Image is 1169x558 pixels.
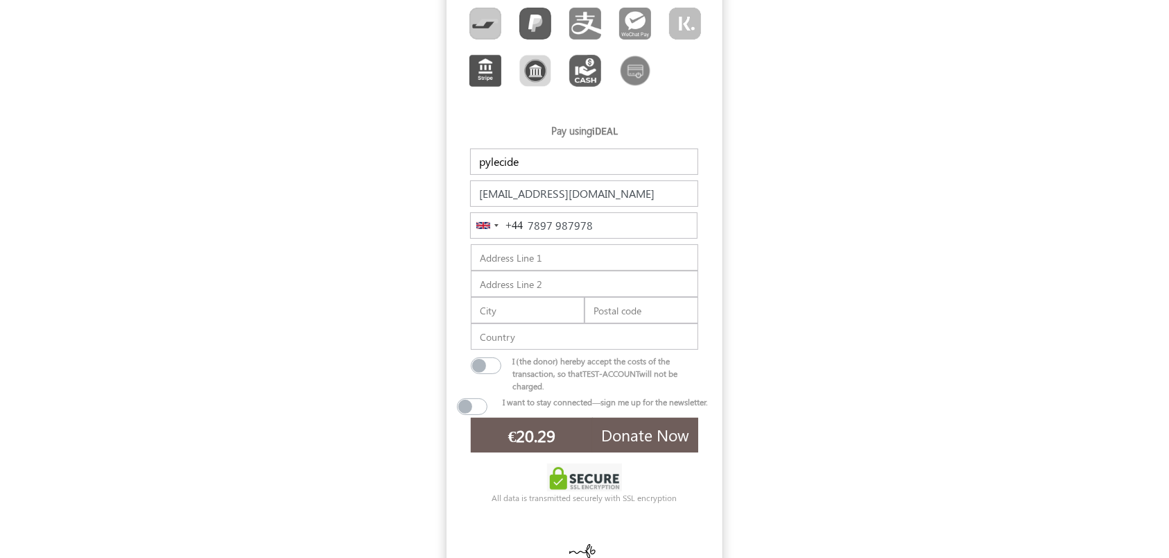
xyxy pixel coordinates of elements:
img: Bancontact.png [469,8,501,40]
img: S_PT_bank_transfer.png [469,55,501,87]
input: 0€ [471,418,593,453]
img: S_PT_alipay.png [569,8,601,40]
input: Address Line 2 [471,271,698,297]
img: Cash.png [569,55,601,87]
div: +44 [505,217,523,234]
button: Donate Now [592,418,698,453]
h5: Pay using [471,125,698,143]
div: All data is transmitted securely with SSL encryption [447,491,722,504]
input: Name * [470,149,698,175]
img: CreditCardOffline.png [619,55,651,87]
img: BankTransfer.png [519,55,551,87]
span: Donate Now [601,424,689,446]
input: Address Line 1 [471,244,698,271]
span: TEST-ACCOUNT [582,368,639,379]
div: I (the donor) hereby accept the costs of the transaction, so that will not be charged. [502,355,709,392]
button: Selected country [471,213,523,238]
input: Country [471,323,698,350]
label: iDEAL [592,126,618,137]
div: I want to stay connected—sign me up for the newsletter. [492,396,722,412]
input: E-mail * [470,180,698,207]
input: City [471,297,584,323]
img: S_PT_paypal.png [519,8,551,40]
input: Postal code [584,297,698,323]
input: Phone * [470,212,698,239]
img: S_PT_wechat_pay.png [619,8,651,40]
img: S_PT_klarna.png [669,8,701,40]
